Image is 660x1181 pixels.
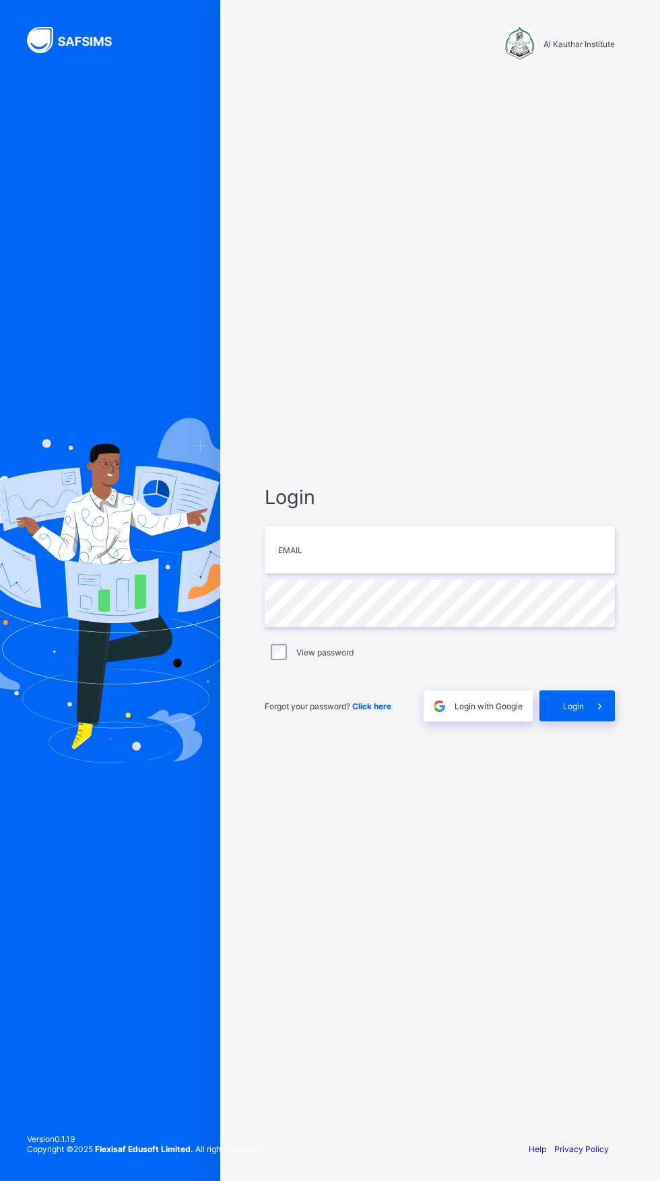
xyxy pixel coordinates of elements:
span: Forgot your password? [265,701,391,711]
img: SAFSIMS Logo [27,27,128,53]
span: Copyright © 2025 All rights reserved. [27,1144,265,1154]
span: Login [563,701,584,711]
a: Privacy Policy [554,1144,609,1154]
span: Version 0.1.19 [27,1134,265,1144]
img: google.396cfc9801f0270233282035f929180a.svg [432,699,447,714]
span: Login [265,485,615,509]
label: View password [296,647,354,657]
span: Login with Google [455,701,523,711]
a: Help [529,1144,546,1154]
strong: Flexisaf Edusoft Limited. [95,1144,193,1154]
span: Al Kauthar Institute [543,39,615,49]
a: Click here [352,701,391,711]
